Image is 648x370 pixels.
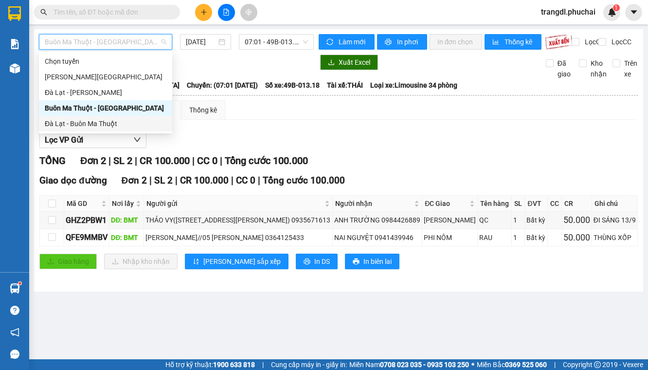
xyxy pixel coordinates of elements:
[114,51,128,61] span: DĐ:
[133,136,141,144] span: down
[263,175,345,186] span: Tổng cước 100.000
[8,9,23,19] span: Gửi:
[296,254,338,269] button: printerIn DS
[504,37,534,47] span: Thống kê
[8,55,107,69] div: 0334562335
[165,359,255,370] span: Hỗ trợ kỹ thuật:
[180,175,229,186] span: CR 100.000
[8,6,21,21] img: logo-vxr
[327,80,363,91] span: Tài xế: THÁI
[581,37,606,47] span: Lọc CR
[513,215,523,225] div: 1
[363,256,392,267] span: In biên lai
[45,118,166,129] div: Đà Lạt - Buôn Ma Thuột
[145,232,331,243] div: [PERSON_NAME]//05 [PERSON_NAME] 0364125433
[339,57,370,68] span: Xuất Excel
[353,258,360,266] span: printer
[334,232,420,243] div: NAI NGUYỆT 0941439946
[197,155,217,166] span: CC 0
[64,212,109,229] td: GHZ2PBW1
[271,359,347,370] span: Cung cấp máy in - giấy in:
[554,58,575,79] span: Đã giao
[245,35,307,49] span: 07:01 - 49B-013.18
[122,175,147,186] span: Đơn 2
[114,8,192,32] div: BX Phía Bắc BMT
[66,231,108,243] div: QFE9MMBV
[608,8,616,17] img: icon-new-feature
[424,232,476,243] div: PHI NÔM
[45,103,166,113] div: Buôn Ma Thuột - [GEOGRAPHIC_DATA]
[200,9,207,16] span: plus
[630,8,638,17] span: caret-down
[424,215,476,225] div: [PERSON_NAME]
[477,359,547,370] span: Miền Bắc
[10,63,20,74] img: warehouse-icon
[349,359,469,370] span: Miền Nam
[548,196,562,212] th: CC
[512,196,525,212] th: SL
[175,175,178,186] span: |
[104,254,178,269] button: downloadNhập kho nhận
[240,4,257,21] button: aim
[111,215,142,225] div: DĐ: BMT
[563,213,590,227] div: 50.000
[40,9,47,16] span: search
[479,215,510,225] div: QC
[592,196,638,212] th: Ghi chú
[39,175,107,186] span: Giao dọc đường
[220,155,222,166] span: |
[614,4,618,11] span: 1
[45,87,166,98] div: Đà Lạt - [PERSON_NAME]
[225,155,308,166] span: Tổng cước 100.000
[185,254,288,269] button: sort-ascending[PERSON_NAME] sắp xếp
[39,254,97,269] button: uploadGiao hàng
[154,175,173,186] span: SL 2
[345,254,399,269] button: printerIn biên lai
[45,72,166,82] div: [PERSON_NAME][GEOGRAPHIC_DATA]
[218,4,235,21] button: file-add
[45,134,83,146] span: Lọc VP Gửi
[236,175,255,186] span: CC 0
[478,196,512,212] th: Tên hàng
[231,175,234,186] span: |
[10,350,19,359] span: message
[430,34,483,50] button: In đơn chọn
[39,132,146,148] button: Lọc VP Gửi
[513,232,523,243] div: 1
[385,38,393,46] span: printer
[8,32,107,55] div: [PERSON_NAME] ( 09 [PERSON_NAME] )
[320,55,378,70] button: downloadXuất Excel
[625,4,642,21] button: caret-down
[339,37,367,47] span: Làm mới
[66,214,108,226] div: GHZ2PBW1
[112,198,134,209] span: Nơi lấy
[492,38,501,46] span: bar-chart
[145,215,331,225] div: THẢO VY([STREET_ADDRESS][PERSON_NAME]) 0935671613
[245,9,252,16] span: aim
[113,155,132,166] span: SL 2
[67,198,99,209] span: Mã GD
[195,4,212,21] button: plus
[10,283,20,294] img: warehouse-icon
[114,9,137,19] span: Nhận:
[370,80,457,91] span: Loại xe: Limousine 34 phòng
[189,105,217,115] div: Thống kê
[187,80,258,91] span: Chuyến: (07:01 [DATE])
[203,256,281,267] span: [PERSON_NAME] sắp xếp
[304,258,310,266] span: printer
[314,256,330,267] span: In DS
[620,58,641,79] span: Trên xe
[146,198,323,209] span: Người gửi
[39,116,172,131] div: Đà Lạt - Buôn Ma Thuột
[265,80,320,91] span: Số xe: 49B-013.18
[223,9,230,16] span: file-add
[505,361,547,369] strong: 0369 525 060
[397,37,419,47] span: In phơi
[554,359,556,370] span: |
[377,34,427,50] button: printerIn phơi
[608,37,633,47] span: Lọc CC
[10,39,20,49] img: solution-icon
[594,361,601,368] span: copyright
[613,4,620,11] sup: 1
[39,155,66,166] span: TỔNG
